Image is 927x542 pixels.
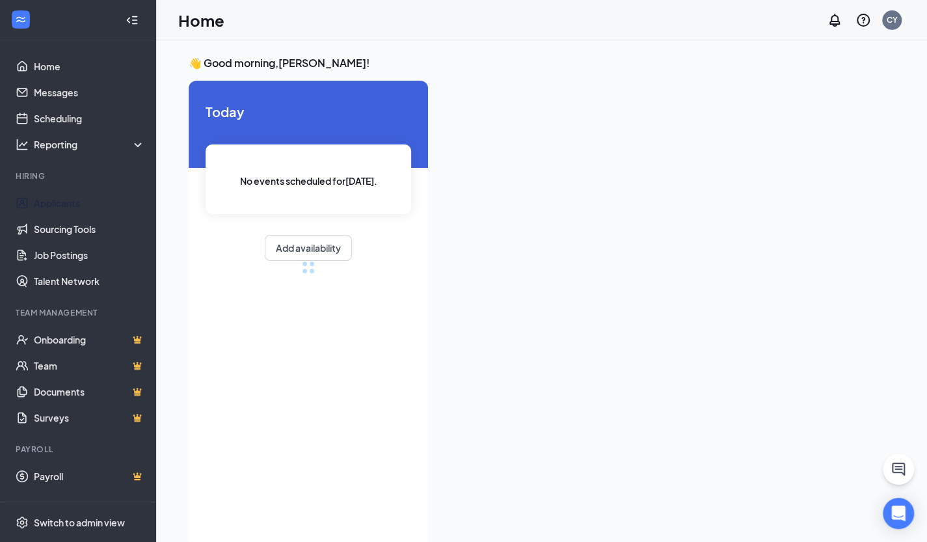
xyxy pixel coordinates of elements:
svg: Analysis [16,138,29,151]
svg: Notifications [827,12,842,28]
a: Talent Network [34,268,145,294]
svg: Settings [16,516,29,529]
h1: Home [178,9,224,31]
h3: 👋 Good morning, [PERSON_NAME] ! [189,56,894,70]
svg: QuestionInfo [855,12,871,28]
div: loading meetings... [302,261,315,274]
svg: ChatActive [891,461,906,477]
span: No events scheduled for [DATE] . [240,174,377,188]
button: Add availability [265,235,352,261]
a: PayrollCrown [34,463,145,489]
div: Hiring [16,170,142,182]
div: Open Intercom Messenger [883,498,914,529]
div: Reporting [34,138,146,151]
a: Scheduling [34,105,145,131]
button: ChatActive [883,454,914,485]
svg: Collapse [126,14,139,27]
span: Today [206,102,411,122]
a: OnboardingCrown [34,327,145,353]
a: Job Postings [34,242,145,268]
div: Payroll [16,444,142,455]
a: SurveysCrown [34,405,145,431]
a: TeamCrown [34,353,145,379]
a: Messages [34,79,145,105]
a: Sourcing Tools [34,216,145,242]
a: Applicants [34,190,145,216]
svg: WorkstreamLogo [14,13,27,26]
a: DocumentsCrown [34,379,145,405]
a: Home [34,53,145,79]
div: Team Management [16,307,142,318]
div: Switch to admin view [34,516,125,529]
div: CY [887,14,898,25]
